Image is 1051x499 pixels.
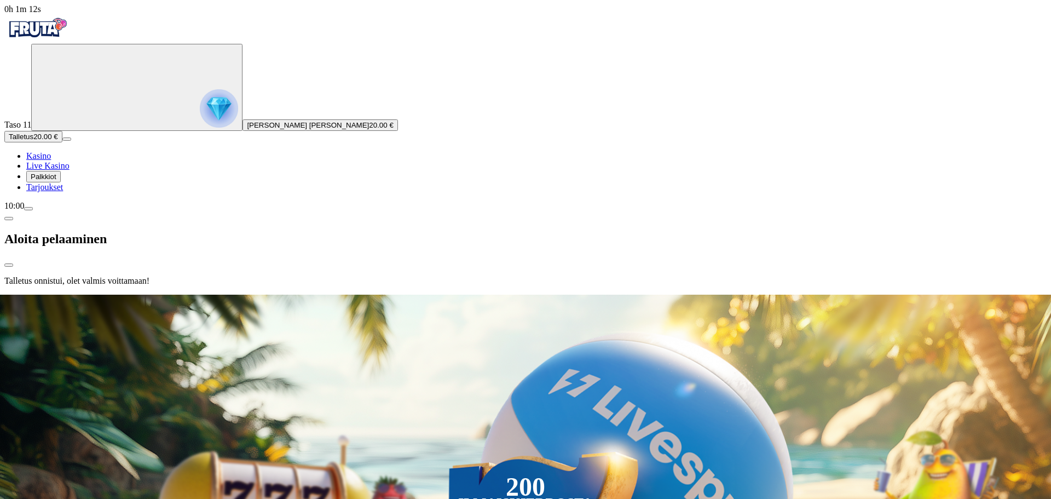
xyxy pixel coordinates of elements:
[4,263,13,267] button: close
[4,14,70,42] img: Fruta
[62,137,71,141] button: menu
[26,151,51,160] a: diamond iconKasino
[4,201,24,210] span: 10:00
[4,131,62,142] button: Talletusplus icon20.00 €
[31,173,56,181] span: Palkkiot
[4,276,1047,286] p: Talletus onnistui, olet valmis voittamaan!
[4,4,41,14] span: user session time
[31,44,242,131] button: reward progress
[4,34,70,43] a: Fruta
[369,121,393,129] span: 20.00 €
[4,120,31,129] span: Taso 11
[26,182,63,192] a: gift-inverted iconTarjoukset
[24,207,33,210] button: menu
[4,14,1047,192] nav: Primary
[200,89,238,128] img: reward progress
[506,480,545,494] div: 200
[242,119,397,131] button: [PERSON_NAME] [PERSON_NAME]20.00 €
[26,171,61,182] button: reward iconPalkkiot
[9,133,33,141] span: Talletus
[26,151,51,160] span: Kasino
[33,133,57,141] span: 20.00 €
[247,121,369,129] span: [PERSON_NAME] [PERSON_NAME]
[4,217,13,220] button: chevron-left icon
[26,161,70,170] a: poker-chip iconLive Kasino
[26,161,70,170] span: Live Kasino
[26,182,63,192] span: Tarjoukset
[4,232,1047,246] h2: Aloita pelaaminen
